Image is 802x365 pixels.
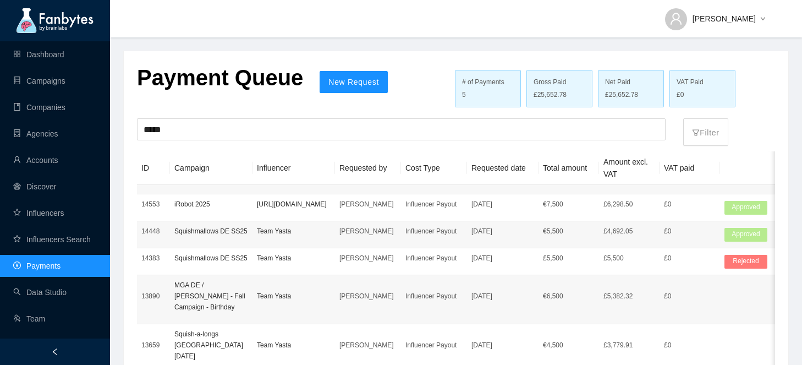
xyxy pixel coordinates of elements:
p: [PERSON_NAME] [339,253,397,264]
th: Total amount [539,151,599,185]
p: £6,298.50 [603,199,655,210]
p: [DATE] [471,226,534,237]
p: [DATE] [471,199,534,210]
span: £25,652.78 [605,90,638,100]
p: € 4,500 [543,340,595,351]
th: Requested by [335,151,401,185]
div: # of Payments [462,77,514,88]
p: £0 [664,199,716,210]
a: searchData Studio [13,288,67,297]
th: Influencer [252,151,335,185]
span: £0 [677,90,684,100]
p: Team Yasta [257,291,331,302]
a: containerAgencies [13,129,58,138]
span: Rejected [724,255,767,269]
button: [PERSON_NAME]down [656,6,774,23]
p: Influencer Payout [405,226,463,237]
a: radar-chartDiscover [13,182,56,191]
p: Team Yasta [257,253,331,264]
p: Squish-a-longs [GEOGRAPHIC_DATA] [DATE] [174,329,248,362]
a: bookCompanies [13,103,65,112]
p: MGA DE / [PERSON_NAME] - Fall Campaign - Birthday [174,280,248,313]
a: pay-circlePayments [13,262,61,270]
span: 5 [462,91,466,99]
p: 14383 [141,253,166,264]
div: Net Paid [605,77,657,88]
span: user [669,12,683,25]
span: left [51,348,59,356]
span: £25,652.78 [534,90,567,100]
p: [DATE] [471,253,534,264]
p: Squishmallows DE SS25 [174,253,248,264]
span: New Request [328,78,379,86]
p: [DATE] [471,291,534,302]
p: Influencer Payout [405,291,463,302]
p: [PERSON_NAME] [339,226,397,237]
p: iRobot 2025 [174,199,248,210]
span: filter [692,129,700,137]
span: [PERSON_NAME] [693,13,756,25]
p: £3,779.91 [603,340,655,351]
th: Requested date [467,151,539,185]
div: VAT Paid [677,77,728,88]
p: Influencer Payout [405,340,463,351]
p: 13659 [141,340,166,351]
p: 14448 [141,226,166,237]
th: Amount excl. VAT [599,151,660,185]
th: Campaign [170,151,252,185]
p: £0 [664,253,716,264]
p: £0 [664,226,716,237]
p: € 5,500 [543,226,595,237]
p: [PERSON_NAME] [339,291,397,302]
a: userAccounts [13,156,58,165]
th: Cost Type [401,151,467,185]
p: 14553 [141,199,166,210]
a: starInfluencers Search [13,235,91,244]
p: Influencer Payout [405,253,463,264]
p: Squishmallows DE SS25 [174,226,248,237]
div: Gross Paid [534,77,585,88]
th: VAT paid [660,151,720,185]
p: £ 5,500 [543,253,595,264]
p: £5,500 [603,253,655,264]
a: appstoreDashboard [13,50,64,59]
p: Team Yasta [257,340,331,351]
p: [DATE] [471,340,534,351]
p: £5,382.32 [603,291,655,302]
button: New Request [320,71,388,93]
p: Team Yasta [257,226,331,237]
p: [URL][DOMAIN_NAME] [257,199,331,210]
p: Payment Queue [137,64,303,91]
p: Influencer Payout [405,199,463,210]
p: € 6,500 [543,291,595,302]
button: filterFilter [683,118,728,146]
th: ID [137,151,170,185]
a: starInfluencers [13,209,64,217]
p: £4,692.05 [603,226,655,237]
span: Approved [724,228,767,242]
p: Filter [692,121,719,139]
p: [PERSON_NAME] [339,340,397,351]
p: £0 [664,340,716,351]
p: [PERSON_NAME] [339,199,397,210]
span: down [760,16,766,23]
p: € 7,500 [543,199,595,210]
a: usergroup-addTeam [13,314,45,323]
a: databaseCampaigns [13,77,65,85]
p: 13890 [141,291,166,302]
p: £0 [664,291,716,302]
span: Approved [724,201,767,215]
